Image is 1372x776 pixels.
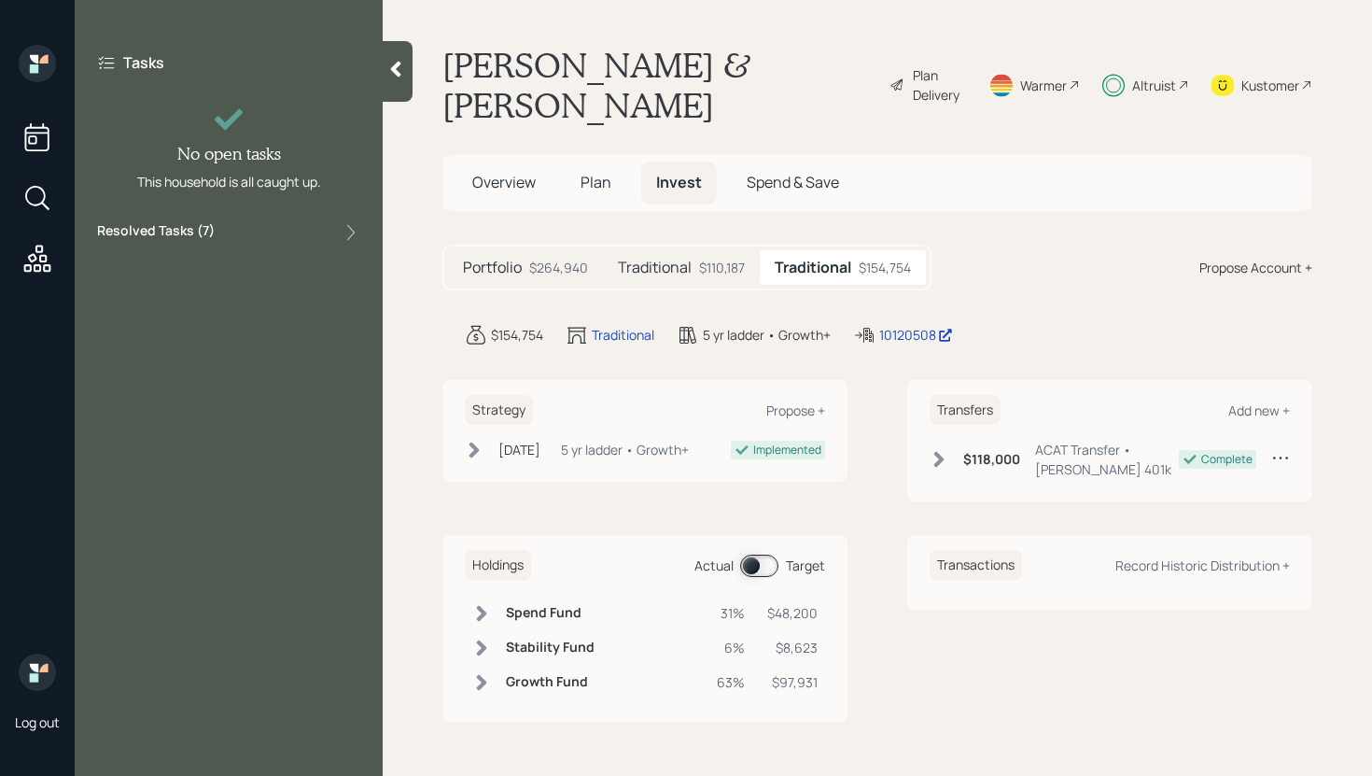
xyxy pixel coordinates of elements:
div: Propose Account + [1199,258,1312,277]
span: Plan [581,172,611,192]
div: Log out [15,713,60,731]
div: This household is all caught up. [137,172,321,191]
div: 63% [717,672,745,692]
span: Overview [472,172,536,192]
h6: Transfers [930,395,1001,426]
h6: Stability Fund [506,640,595,656]
label: Tasks [123,52,164,73]
div: 31% [717,603,745,623]
div: $154,754 [491,325,543,345]
h5: Traditional [775,259,851,276]
div: Kustomer [1241,76,1299,95]
div: Record Historic Distribution + [1115,557,1290,574]
div: 5 yr ladder • Growth+ [703,325,831,345]
div: $48,200 [767,603,818,623]
h6: Spend Fund [506,605,595,621]
span: Invest [656,172,702,192]
label: Resolved Tasks ( 7 ) [97,221,215,244]
h4: No open tasks [177,144,281,164]
div: Propose + [766,402,825,419]
h6: Strategy [465,395,533,426]
img: retirable_logo.png [19,654,56,691]
div: Implemented [753,442,821,459]
h6: Transactions [930,550,1022,581]
div: Warmer [1020,76,1067,95]
div: $264,940 [529,258,588,277]
div: Traditional [592,325,654,345]
div: 5 yr ladder • Growth+ [561,440,689,459]
div: Target [786,556,825,575]
div: Altruist [1132,76,1176,95]
div: Complete [1201,451,1253,468]
div: ACAT Transfer • [PERSON_NAME] 401k [1035,440,1179,479]
span: Spend & Save [747,172,839,192]
div: Actual [694,556,734,575]
h6: $118,000 [963,452,1020,468]
h5: Traditional [618,259,692,276]
div: $154,754 [859,258,911,277]
div: Add new + [1228,402,1290,419]
div: Plan Delivery [913,65,966,105]
h6: Growth Fund [506,674,595,690]
div: [DATE] [498,440,540,459]
div: $8,623 [767,638,818,657]
div: 10120508 [879,325,953,345]
div: 6% [717,638,745,657]
h5: Portfolio [463,259,522,276]
h1: [PERSON_NAME] & [PERSON_NAME] [442,45,875,125]
h6: Holdings [465,550,531,581]
div: $97,931 [767,672,818,692]
div: $110,187 [699,258,745,277]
